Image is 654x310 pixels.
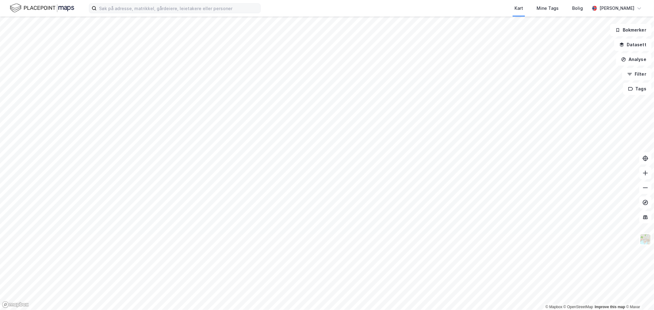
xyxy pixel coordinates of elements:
[610,24,652,36] button: Bokmerker
[97,4,260,13] input: Søk på adresse, matrikkel, gårdeiere, leietakere eller personer
[595,305,625,309] a: Improve this map
[10,3,74,13] img: logo.f888ab2527a4732fd821a326f86c7f29.svg
[623,83,652,95] button: Tags
[640,233,651,245] img: Z
[564,305,593,309] a: OpenStreetMap
[599,5,634,12] div: [PERSON_NAME]
[622,68,652,80] button: Filter
[514,5,523,12] div: Kart
[545,305,562,309] a: Mapbox
[614,39,652,51] button: Datasett
[537,5,559,12] div: Mine Tags
[623,281,654,310] iframe: Chat Widget
[616,53,652,66] button: Analyse
[572,5,583,12] div: Bolig
[2,301,29,308] a: Mapbox homepage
